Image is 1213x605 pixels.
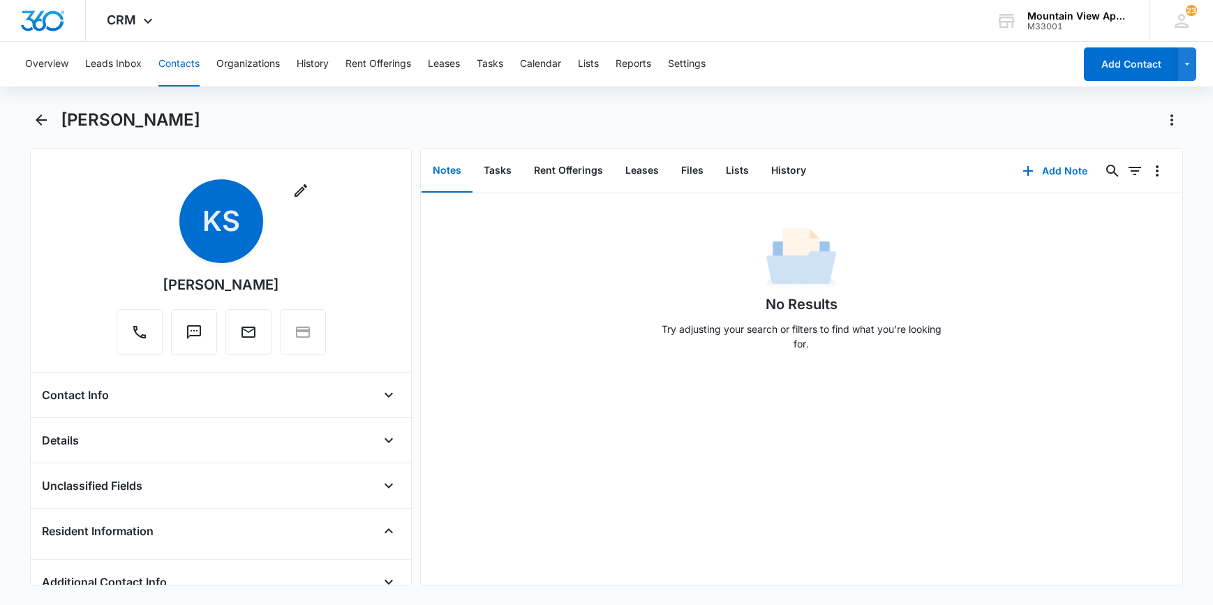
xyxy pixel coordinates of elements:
span: CRM [107,13,136,27]
button: Rent Offerings [345,42,411,87]
button: Files [670,149,715,193]
div: account id [1027,22,1129,31]
button: Add Contact [1084,47,1178,81]
h4: Unclassified Fields [42,477,142,494]
button: Lists [578,42,599,87]
button: Search... [1101,160,1124,182]
img: No Data [766,224,836,294]
a: Email [225,331,271,343]
button: Tasks [477,42,503,87]
button: History [297,42,329,87]
button: Open [378,429,400,451]
button: History [760,149,817,193]
button: Organizations [216,42,280,87]
button: Call [117,309,163,355]
div: account name [1027,10,1129,22]
h1: No Results [766,294,838,315]
a: Text [171,331,217,343]
button: Notes [422,149,472,193]
button: Open [378,384,400,406]
button: Email [225,309,271,355]
h4: Contact Info [42,387,109,403]
h4: Additional Contact Info [42,574,167,590]
button: Back [30,109,52,131]
button: Calendar [520,42,561,87]
button: Text [171,309,217,355]
button: Add Note [1009,154,1101,188]
h1: [PERSON_NAME] [61,110,200,130]
button: Reports [616,42,651,87]
button: Overflow Menu [1146,160,1168,182]
button: Leases [428,42,460,87]
button: Close [378,520,400,542]
button: Overview [25,42,68,87]
h4: Details [42,432,79,449]
button: Leads Inbox [85,42,142,87]
span: KS [179,179,263,263]
button: Open [378,571,400,593]
button: Leases [614,149,670,193]
button: Tasks [472,149,523,193]
button: Lists [715,149,760,193]
button: Filters [1124,160,1146,182]
p: Try adjusting your search or filters to find what you’re looking for. [655,322,948,351]
div: notifications count [1186,5,1197,16]
button: Settings [668,42,706,87]
button: Contacts [158,42,200,87]
span: 23 [1186,5,1197,16]
h4: Resident Information [42,523,154,539]
button: Actions [1161,109,1183,131]
div: [PERSON_NAME] [163,274,279,295]
button: Rent Offerings [523,149,614,193]
button: Open [378,475,400,497]
a: Call [117,331,163,343]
